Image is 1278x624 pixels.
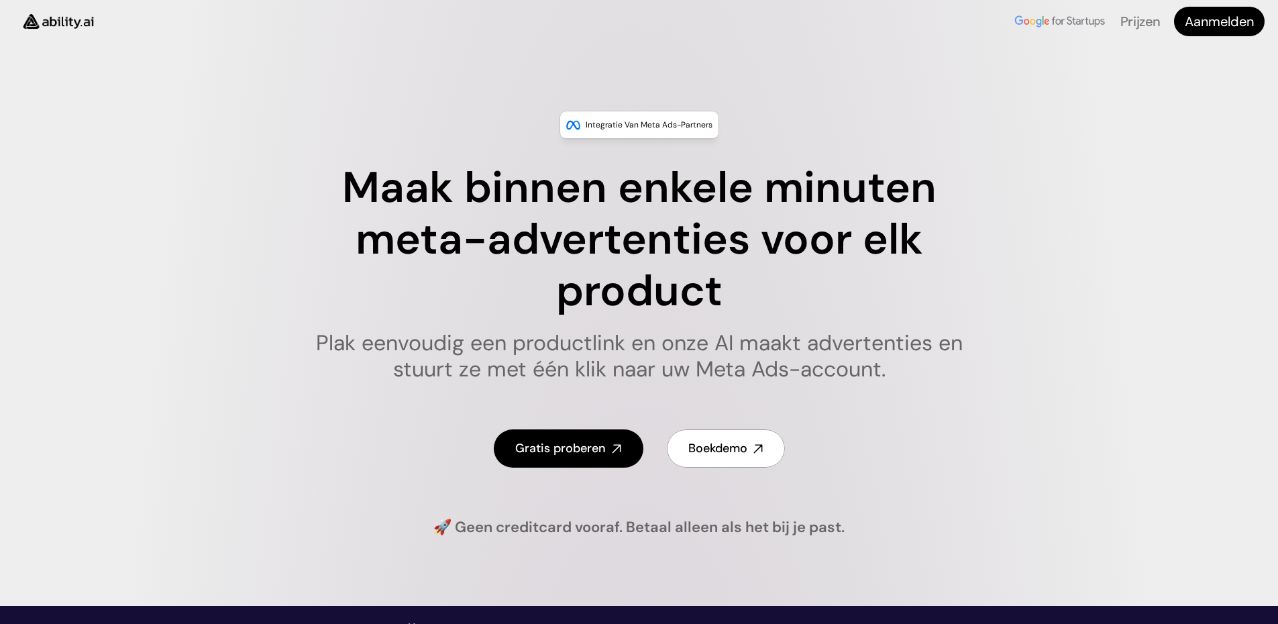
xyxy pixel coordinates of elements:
font: 🚀 Geen creditcard vooraf. Betaal alleen als het bij je past. [433,517,845,537]
font: Boekdemo [688,440,747,456]
font: Aanmelden [1185,13,1254,30]
a: Boekdemo [667,429,785,468]
font: Plak eenvoudig een productlink en onze AI maakt advertenties en stuurt ze met één klik naar uw Me... [316,329,969,382]
a: Aanmelden [1174,7,1265,36]
font: Maak binnen enkele minuten meta-advertenties voor elk product [342,160,947,319]
a: Prijzen [1120,13,1161,30]
a: Gratis proberen [494,429,643,468]
font: Integratie van Meta Ads-partners [586,119,712,130]
font: Gratis proberen [515,440,606,456]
